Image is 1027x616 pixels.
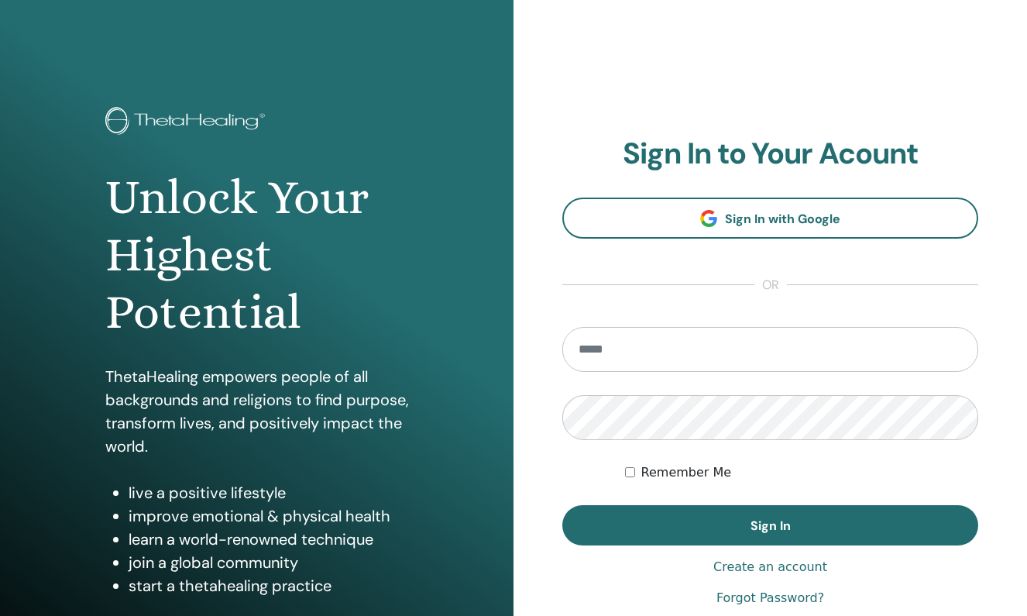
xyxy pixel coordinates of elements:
[129,551,409,574] li: join a global community
[716,589,824,607] a: Forgot Password?
[105,169,409,342] h1: Unlock Your Highest Potential
[562,198,978,239] a: Sign In with Google
[750,518,791,534] span: Sign In
[129,574,409,597] li: start a thetahealing practice
[129,481,409,504] li: live a positive lifestyle
[725,211,840,227] span: Sign In with Google
[641,463,732,482] label: Remember Me
[625,463,978,482] div: Keep me authenticated indefinitely or until I manually logout
[129,504,409,528] li: improve emotional & physical health
[562,505,978,545] button: Sign In
[754,276,787,294] span: or
[129,528,409,551] li: learn a world-renowned technique
[105,365,409,458] p: ThetaHealing empowers people of all backgrounds and religions to find purpose, transform lives, a...
[562,136,978,172] h2: Sign In to Your Acount
[713,558,827,576] a: Create an account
